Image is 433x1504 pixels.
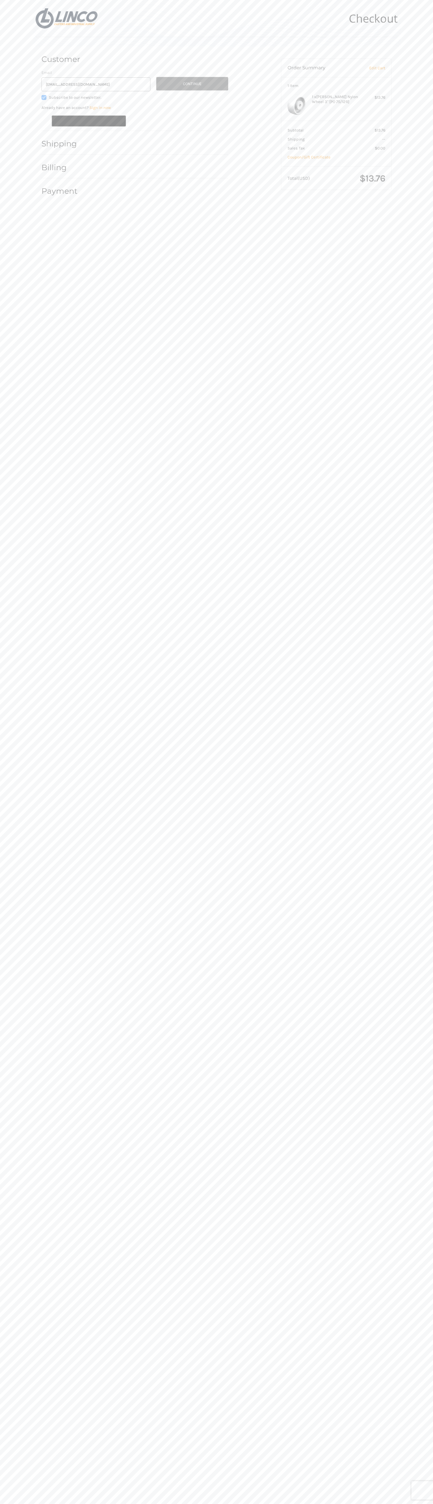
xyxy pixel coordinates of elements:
[312,94,359,105] h4: 1 x [PERSON_NAME] Nylon Wheel 3" [PO 75/12R]
[41,139,78,149] h2: Shipping
[288,155,331,159] a: Coupon/Gift Certificate
[360,173,385,184] span: $13.76
[288,137,305,141] span: Shipping
[356,65,385,71] a: Edit Cart
[156,77,228,90] button: Continue
[382,137,385,141] span: --
[41,105,228,111] p: Already have an account?
[36,8,97,28] img: LINCO CASTERS & INDUSTRIAL SUPPLY
[41,186,78,196] h2: Payment
[361,94,385,101] div: $13.76
[52,115,126,127] button: Google Pay
[41,54,80,64] h2: Customer
[349,11,398,25] h1: Checkout
[89,105,111,110] a: Sign in now
[288,175,310,181] span: Total (USD)
[41,70,150,76] label: Email
[288,146,305,150] span: Sales Tax
[288,128,304,132] span: Subtotal
[288,65,356,71] h3: Order Summary
[375,128,385,132] span: $13.76
[375,146,385,150] span: $0.00
[49,95,101,100] span: Subscribe to our newsletter.
[41,163,78,172] h2: Billing
[288,83,385,88] h3: 1 Item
